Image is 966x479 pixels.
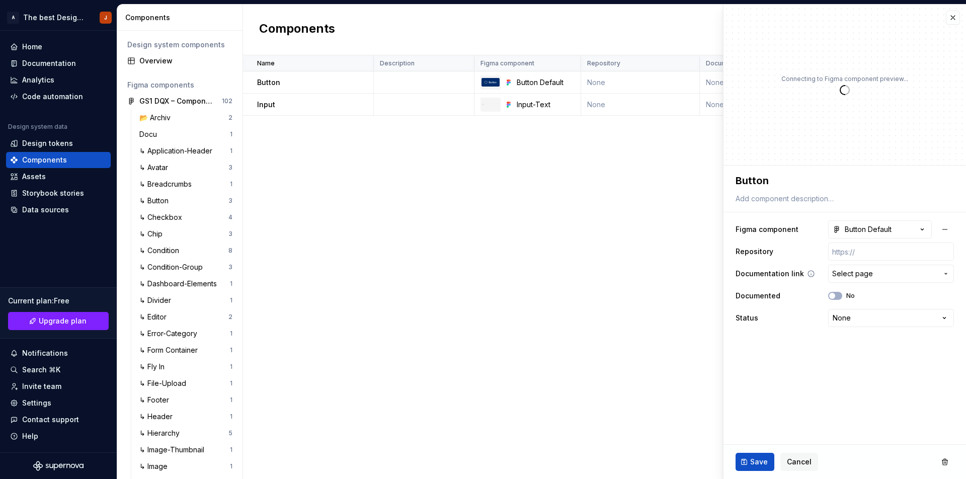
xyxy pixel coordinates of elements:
div: 1 [230,147,232,155]
div: 3 [228,197,232,205]
a: Assets [6,169,111,185]
a: ↳ Condition-Group3 [135,259,236,275]
div: ↳ Error-Category [139,329,201,339]
button: Notifications [6,345,111,361]
div: Design system data [8,123,67,131]
a: Storybook stories [6,185,111,201]
div: Analytics [22,75,54,85]
a: ↳ Application-Header1 [135,143,236,159]
div: Home [22,42,42,52]
a: Upgrade plan [8,312,109,330]
div: Design system components [127,40,232,50]
a: ↳ Footer1 [135,392,236,408]
div: ↳ Chip [139,229,167,239]
div: Components [22,155,67,165]
div: ↳ Hierarchy [139,428,184,438]
a: ↳ Divider1 [135,292,236,308]
div: Design tokens [22,138,73,148]
td: None [581,94,700,116]
a: Invite team [6,378,111,394]
div: 3 [228,263,232,271]
p: Name [257,59,275,67]
svg: Supernova Logo [33,461,84,471]
label: No [846,292,855,300]
div: 1 [230,379,232,387]
a: ↳ Editor2 [135,309,236,325]
div: ↳ Dashboard-Elements [139,279,221,289]
div: Input-Text [517,100,575,110]
div: 1 [230,180,232,188]
div: Storybook stories [22,188,84,198]
button: Help [6,428,111,444]
a: ↳ Chip3 [135,226,236,242]
button: AThe best Design SystemJ [2,7,115,28]
div: 8 [228,247,232,255]
div: ↳ Fly In [139,362,169,372]
p: Figma component [480,59,534,67]
div: A [7,12,19,24]
div: ↳ Footer [139,395,173,405]
div: Current plan : Free [8,296,109,306]
p: Repository [587,59,620,67]
p: Button [257,77,280,88]
div: 1 [230,330,232,338]
div: ↳ Editor [139,312,171,322]
a: ↳ Image1 [135,458,236,474]
div: ↳ Condition [139,246,183,256]
div: ↳ Button [139,196,173,206]
div: 3 [228,164,232,172]
a: Components [6,152,111,168]
div: 2 [228,313,232,321]
div: 3 [228,230,232,238]
a: 📂 Archiv2 [135,110,236,126]
a: ↳ File-Upload1 [135,375,236,391]
a: ↳ Button3 [135,193,236,209]
div: ↳ Header [139,412,177,422]
label: Documentation link [736,269,804,279]
div: 5 [228,429,232,437]
div: ↳ Condition-Group [139,262,207,272]
div: ↳ Breadcrumbs [139,179,196,189]
a: ↳ Avatar3 [135,159,236,176]
div: GS1 DQX – Components [139,96,214,106]
div: 1 [230,130,232,138]
a: ↳ Breadcrumbs1 [135,176,236,192]
div: Assets [22,172,46,182]
div: Docu [139,129,161,139]
a: ↳ Checkbox4 [135,209,236,225]
div: 1 [230,446,232,454]
div: ↳ Image-Thumbnail [139,445,208,455]
div: ↳ Application-Header [139,146,216,156]
div: 102 [222,97,232,105]
div: 1 [230,396,232,404]
div: Button Default [517,77,575,88]
label: Status [736,313,758,323]
a: ↳ Hierarchy5 [135,425,236,441]
p: Connecting to Figma component preview... [781,75,908,83]
div: 1 [230,346,232,354]
a: ↳ Fly In1 [135,359,236,375]
div: Code automation [22,92,83,102]
div: ↳ Checkbox [139,212,186,222]
a: Analytics [6,72,111,88]
p: Description [380,59,415,67]
div: 1 [230,413,232,421]
a: ↳ Header1 [135,409,236,425]
div: Overview [139,56,232,66]
button: Button Default [828,220,932,238]
a: Data sources [6,202,111,218]
a: Overview [123,53,236,69]
div: 1 [230,296,232,304]
a: Code automation [6,89,111,105]
div: ↳ Image [139,461,172,471]
div: ↳ Avatar [139,163,172,173]
a: GS1 DQX – Components102 [123,93,236,109]
div: 4 [228,213,232,221]
div: Settings [22,398,51,408]
a: ↳ Form Container1 [135,342,236,358]
a: Home [6,39,111,55]
span: Save [750,457,768,467]
input: https:// [828,243,954,261]
td: None [581,71,700,94]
